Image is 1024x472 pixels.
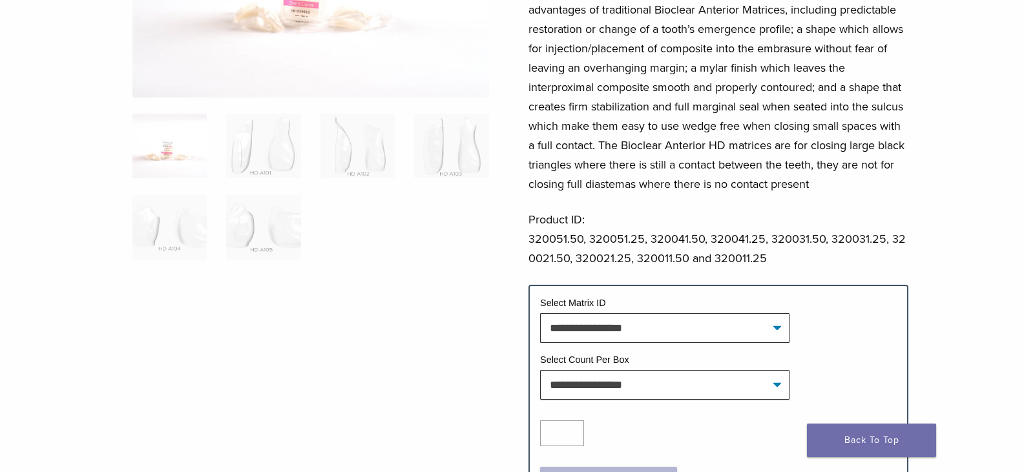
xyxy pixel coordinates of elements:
img: Anterior-HD-A-Series-Matrices-324x324.jpg [132,114,207,178]
a: Back To Top [807,424,936,457]
p: Product ID: 320051.50, 320051.25, 320041.50, 320041.25, 320031.50, 320031.25, 320021.50, 320021.2... [528,210,908,268]
label: Select Count Per Box [540,354,629,365]
img: HD Matrix A Series - Image 4 [414,114,488,178]
img: HD Matrix A Series - Image 3 [320,114,395,178]
label: Select Matrix ID [540,298,606,308]
img: HD Matrix A Series - Image 6 [226,195,300,260]
img: HD Matrix A Series - Image 2 [226,114,300,178]
img: HD Matrix A Series - Image 5 [132,195,207,260]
